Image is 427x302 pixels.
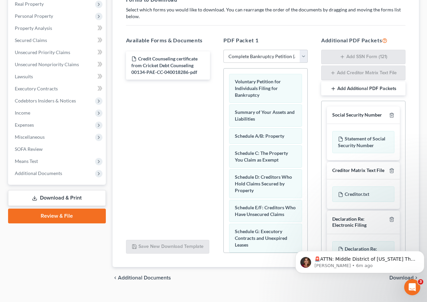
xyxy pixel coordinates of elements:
span: Miscellaneous [15,134,45,140]
span: Secured Claims [15,37,47,43]
a: Review & File [8,209,106,223]
span: Schedule C: The Property You Claim as Exempt [235,150,288,163]
span: Credit Counseling certificate from Cricket Debt Counseling 00134-PAE-CC-040018286-pdf [131,56,198,75]
a: Download & Print [8,190,106,206]
a: Property Analysis [9,22,106,34]
span: Summary of Your Assets and Liabilities [235,109,295,122]
button: Add SSN Form (121) [321,50,405,64]
span: 3 [418,279,423,285]
div: Social Security Number [332,112,382,118]
span: Income [15,110,30,116]
a: Unsecured Nonpriority Claims [9,58,106,71]
span: Additional Documents [118,275,171,281]
button: Add Creditor Matrix Text File [321,66,405,80]
span: Additional Documents [15,170,62,176]
span: Schedule E/F: Creditors Who Have Unsecured Claims [235,205,296,217]
a: Unsecured Priority Claims [9,46,106,58]
button: Save New Download Template [126,240,209,254]
a: Lawsuits [9,71,106,83]
p: Select which forms you would like to download. You can rearrange the order of the documents by dr... [126,6,405,20]
button: Add Additional PDF Packets [321,82,405,96]
span: Lawsuits [15,74,33,79]
div: Creditor.txt [332,186,394,202]
span: SOFA Review [15,146,43,152]
h5: Available Forms & Documents [126,36,210,44]
span: Voluntary Petition for Individuals Filing for Bankruptcy [235,79,281,98]
div: Declaration Re: Electronic Filing [332,216,386,228]
i: chevron_left [113,275,118,281]
div: Creditor Matrix Text File [332,167,384,174]
span: Executory Contracts [15,86,58,91]
span: Schedule D: Creditors Who Hold Claims Secured by Property [235,174,292,193]
span: Expenses [15,122,34,128]
span: Codebtors Insiders & Notices [15,98,76,103]
span: Property Analysis [15,25,52,31]
a: Secured Claims [9,34,106,46]
h5: PDF Packet 1 [223,36,308,44]
h5: Additional PDF Packets [321,36,405,44]
a: chevron_left Additional Documents [113,275,171,281]
span: Means Test [15,158,38,164]
iframe: Intercom live chat [404,279,420,295]
a: SOFA Review [9,143,106,155]
span: Schedule G: Executory Contracts and Unexpired Leases [235,228,287,248]
span: Personal Property [15,13,53,19]
iframe: Intercom notifications message [293,237,427,284]
span: Unsecured Nonpriority Claims [15,61,79,67]
div: Statement of Social Security Number [332,131,394,153]
span: Real Property [15,1,44,7]
span: Schedule A/B: Property [235,133,284,139]
a: Executory Contracts [9,83,106,95]
span: Unsecured Priority Claims [15,49,70,55]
